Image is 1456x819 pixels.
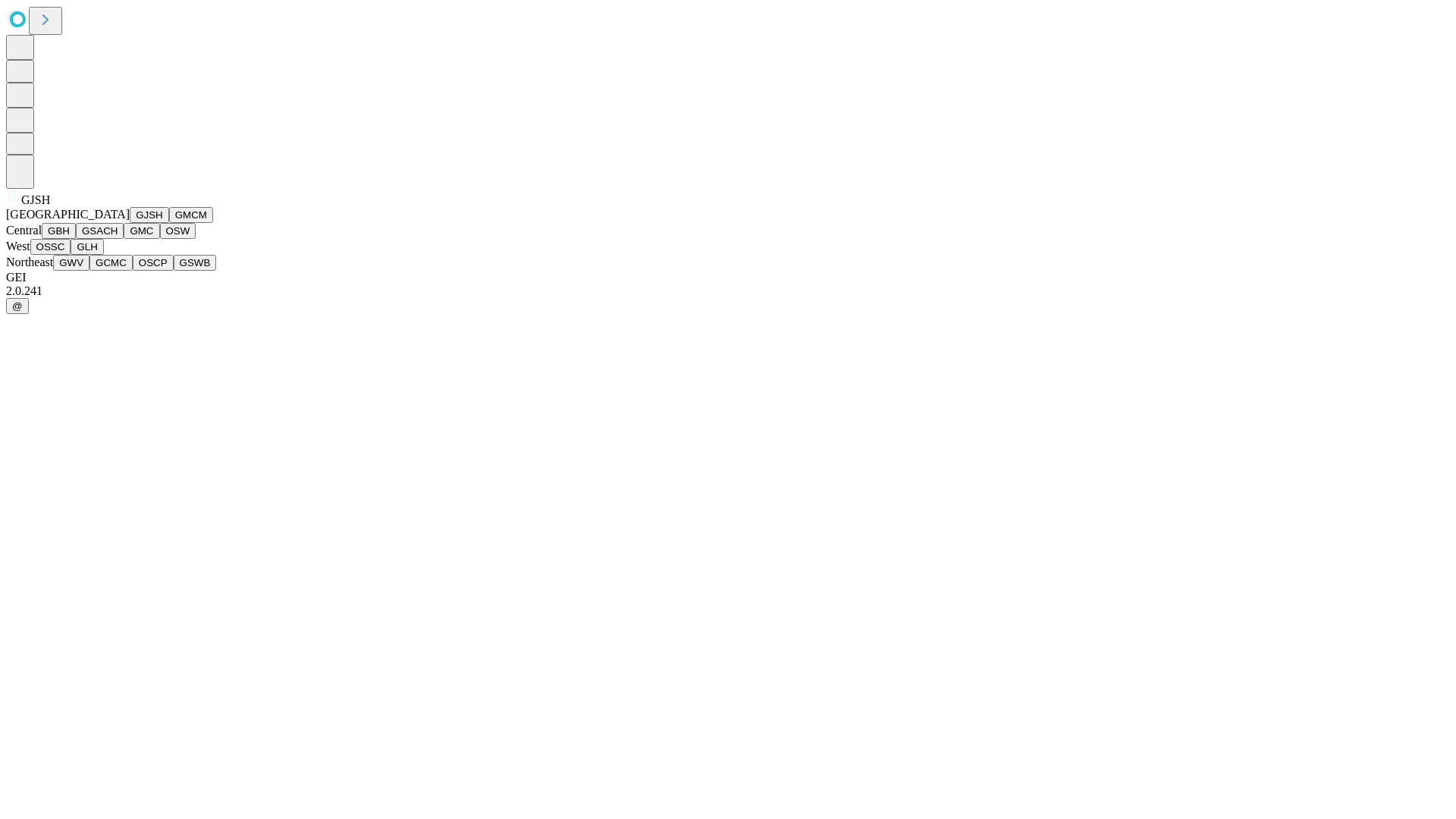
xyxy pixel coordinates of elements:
button: @ [6,298,29,314]
button: GMCM [169,207,213,223]
button: GCMC [89,255,133,271]
button: GSWB [174,255,217,271]
button: GMC [124,223,159,239]
span: Central [6,224,42,237]
button: GSACH [76,223,124,239]
span: Northeast [6,256,53,268]
div: GEI [6,271,1450,284]
span: @ [12,300,23,312]
button: GJSH [130,207,169,223]
button: OSSC [30,239,71,255]
button: OSCP [133,255,174,271]
div: 2.0.241 [6,284,1450,298]
span: GJSH [21,193,50,206]
span: [GEOGRAPHIC_DATA] [6,208,130,221]
button: GLH [71,239,103,255]
button: OSW [160,223,196,239]
button: GWV [53,255,89,271]
button: GBH [42,223,76,239]
span: West [6,240,30,253]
